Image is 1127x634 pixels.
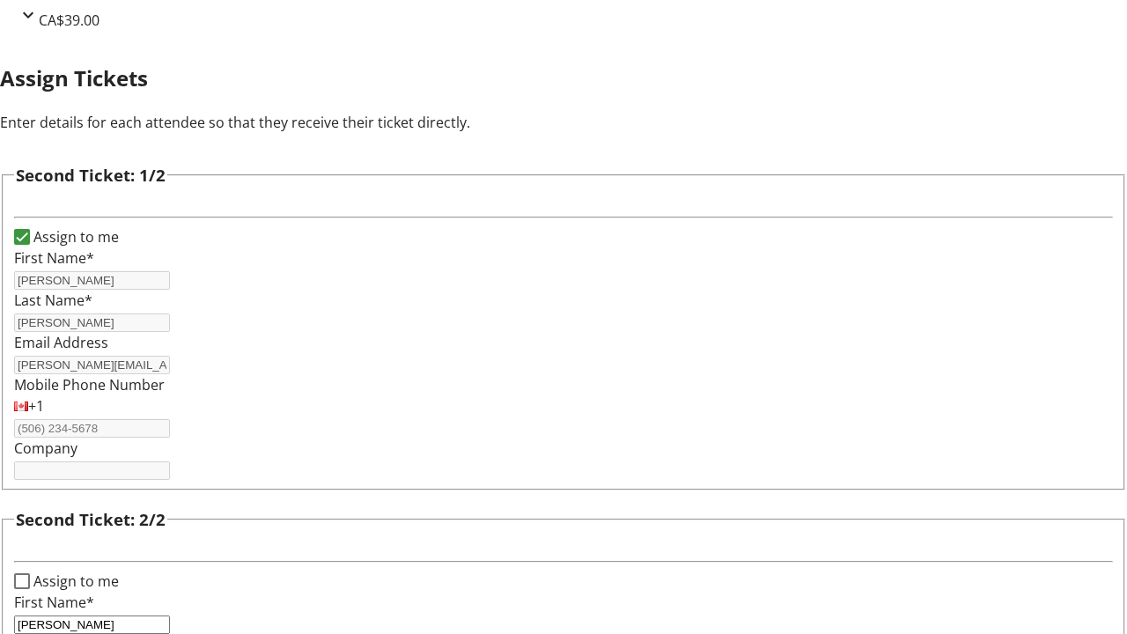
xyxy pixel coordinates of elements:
[14,419,170,438] input: (506) 234-5678
[39,11,99,30] span: CA$39.00
[16,163,166,188] h3: Second Ticket: 1/2
[14,248,94,268] label: First Name*
[14,333,108,352] label: Email Address
[14,593,94,612] label: First Name*
[16,507,166,532] h3: Second Ticket: 2/2
[14,375,165,394] label: Mobile Phone Number
[14,439,77,458] label: Company
[14,291,92,310] label: Last Name*
[30,226,119,247] label: Assign to me
[30,571,119,592] label: Assign to me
